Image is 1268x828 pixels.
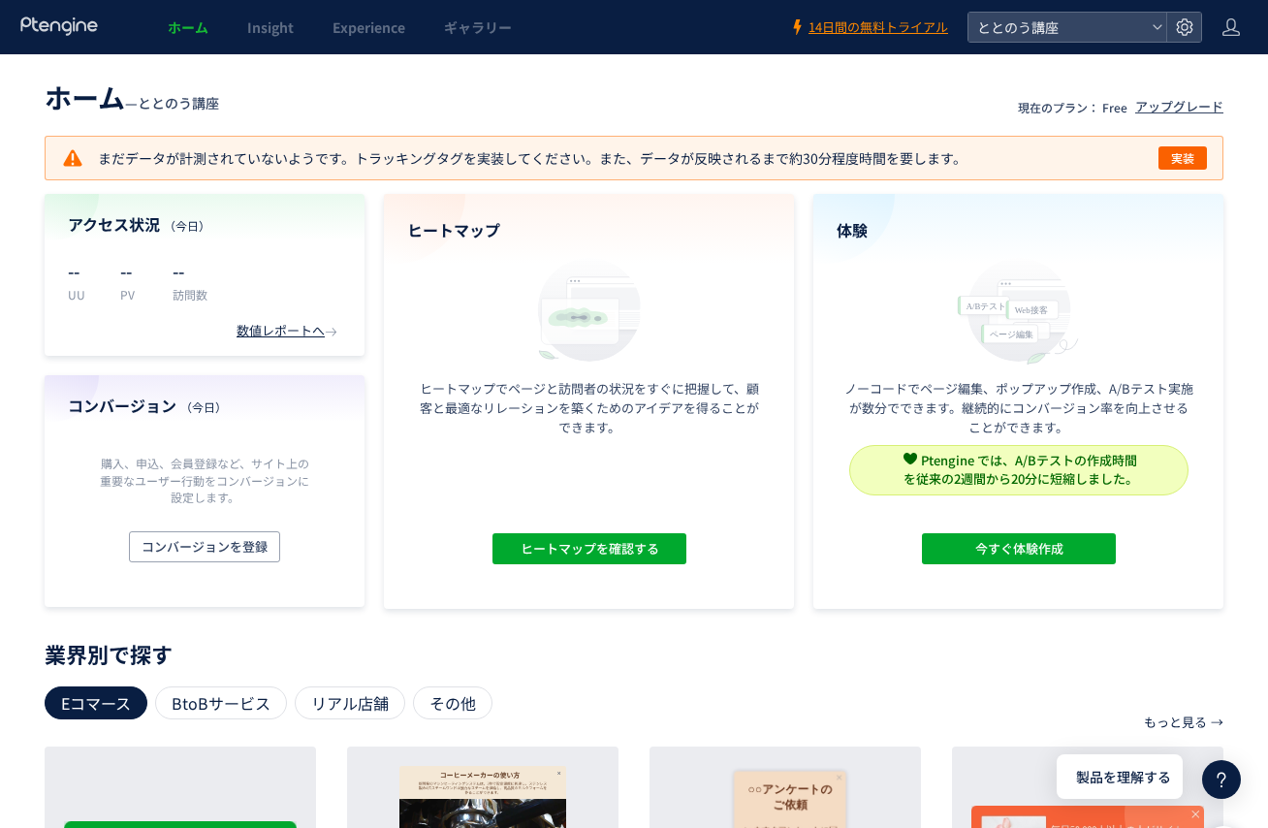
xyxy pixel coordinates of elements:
p: → [1211,706,1223,739]
div: — [45,78,219,116]
span: ヒートマップを確認する [520,533,658,564]
div: 数値レポートへ [237,322,341,340]
span: 14日間の無料トライアル [808,18,948,37]
button: 今すぐ体験作成 [922,533,1116,564]
a: 14日間の無料トライアル [789,18,948,37]
div: BtoBサービス [155,686,287,719]
p: 購入、申込、会員登録など、サイト上の重要なユーザー行動をコンバージョンに設定します。 [95,455,314,504]
div: リアル店舗 [295,686,405,719]
span: （今日） [180,398,227,415]
button: コンバージョンを登録 [129,531,280,562]
div: その他 [413,686,492,719]
img: svg+xml,%3c [903,452,917,465]
span: ととのう講座 [138,93,219,112]
span: ホーム [45,78,125,116]
p: 現在のプラン： Free [1018,99,1127,115]
span: 実装 [1171,146,1194,170]
p: PV [120,286,149,303]
div: アップグレード [1135,98,1223,116]
span: 今すぐ体験作成 [974,533,1062,564]
span: ととのう講座 [971,13,1144,42]
p: 訪問数 [173,286,207,303]
p: -- [173,255,207,286]
p: ノーコードでページ編集、ポップアップ作成、A/Bテスト実施が数分でできます。継続的にコンバージョン率を向上させることができます。 [844,379,1193,437]
span: Insight [247,17,294,37]
h4: コンバージョン [68,395,341,417]
button: ヒートマップを確認する [492,533,686,564]
span: ギャラリー [444,17,512,37]
span: ホーム [168,17,208,37]
p: 業界別で探す [45,648,1223,659]
span: Experience [333,17,405,37]
button: 実装 [1158,146,1207,170]
p: ヒートマップでページと訪問者の状況をすぐに把握して、顧客と最適なリレーションを築くためのアイデアを得ることができます。 [415,379,764,437]
p: -- [68,255,97,286]
div: Eコマース [45,686,147,719]
span: （今日） [164,217,210,234]
p: UU [68,286,97,303]
h4: アクセス状況 [68,213,341,236]
span: コンバージョンを登録 [142,531,268,562]
span: 製品を理解する [1076,767,1171,787]
h4: ヒートマップ [407,219,771,241]
span: Ptengine では、A/Bテストの作成時間 を従来の2週間から20分に短縮しました。 [903,451,1138,488]
p: もっと見る [1144,706,1207,739]
img: home_experience_onbo_jp-C5-EgdA0.svg [948,253,1090,366]
p: -- [120,255,149,286]
h4: 体験 [837,219,1200,241]
p: まだデータが計測されていないようです。トラッキングタグを実装してください。また、データが反映されるまで約30分程度時間を要します。 [61,146,967,170]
